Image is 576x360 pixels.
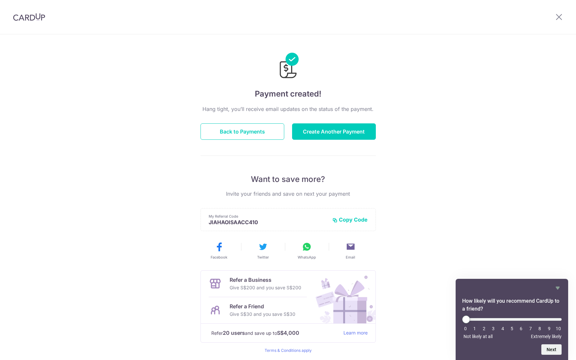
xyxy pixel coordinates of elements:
li: 4 [499,326,506,331]
li: 1 [471,326,478,331]
img: Payments [278,53,299,80]
span: Facebook [211,255,227,260]
button: Facebook [200,242,238,260]
img: CardUp [13,13,45,21]
p: Invite your friends and save on next your payment [201,190,376,198]
p: Refer and save up to [211,329,338,337]
li: 9 [546,326,552,331]
p: Give S$30 and you save S$30 [230,310,295,318]
li: 10 [555,326,562,331]
button: Email [331,242,370,260]
button: Back to Payments [201,123,284,140]
span: Twitter [257,255,269,260]
button: Create Another Payment [292,123,376,140]
p: Hang tight, you’ll receive email updates on the status of the payment. [201,105,376,113]
li: 5 [509,326,515,331]
p: Refer a Friend [230,302,295,310]
button: Twitter [244,242,282,260]
strong: 20 users [223,329,245,337]
span: WhatsApp [298,255,316,260]
a: Terms & Conditions apply [265,348,312,353]
button: Next question [541,344,562,355]
li: 3 [490,326,497,331]
p: JIAHAOISAACC410 [209,219,327,225]
li: 0 [462,326,469,331]
div: How likely will you recommend CardUp to a friend? Select an option from 0 to 10, with 0 being Not... [462,315,562,339]
span: Not likely at all [463,334,493,339]
p: Refer a Business [230,276,301,284]
p: My Referral Code [209,214,327,219]
button: Hide survey [554,284,562,292]
li: 2 [481,326,487,331]
div: How likely will you recommend CardUp to a friend? Select an option from 0 to 10, with 0 being Not... [462,284,562,355]
span: Extremely likely [531,334,562,339]
button: WhatsApp [288,242,326,260]
h2: How likely will you recommend CardUp to a friend? Select an option from 0 to 10, with 0 being Not... [462,297,562,313]
a: Learn more [343,329,368,337]
li: 7 [527,326,534,331]
p: Give S$200 and you save S$200 [230,284,301,292]
li: 8 [536,326,543,331]
span: Email [346,255,355,260]
img: Refer [309,271,375,323]
strong: S$4,000 [277,329,299,337]
h4: Payment created! [201,88,376,100]
p: Want to save more? [201,174,376,185]
li: 6 [518,326,524,331]
button: Copy Code [332,216,368,223]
